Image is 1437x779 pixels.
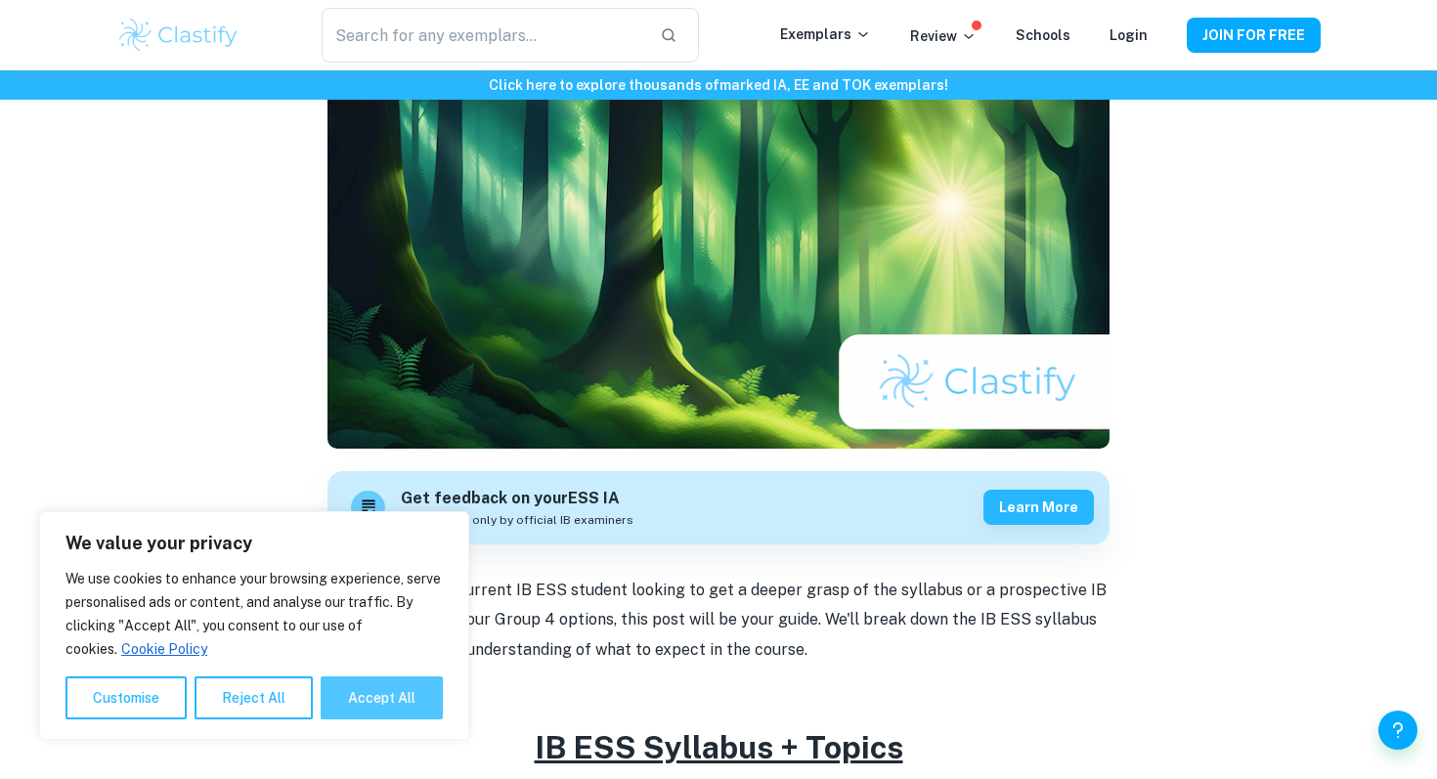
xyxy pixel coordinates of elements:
[322,8,644,63] input: Search for any exemplars...
[116,16,240,55] img: Clastify logo
[327,576,1110,665] p: Whether you're a current IB ESS student looking to get a deeper grasp of the syllabus or a prospe...
[1187,18,1321,53] button: JOIN FOR FREE
[39,511,469,740] div: We value your privacy
[65,567,443,661] p: We use cookies to enhance your browsing experience, serve personalised ads or content, and analys...
[910,25,977,47] p: Review
[983,490,1094,525] button: Learn more
[1110,27,1148,43] a: Login
[327,58,1110,449] img: IB ESS Syllabus + Topics [2026 updated] cover image
[1016,27,1070,43] a: Schools
[401,487,633,511] h6: Get feedback on your ESS IA
[535,729,903,765] u: IB ESS Syllabus + Topics
[1378,711,1417,750] button: Help and Feedback
[65,532,443,555] p: We value your privacy
[426,511,633,529] span: Marked only by official IB examiners
[780,23,871,45] p: Exemplars
[120,640,208,658] a: Cookie Policy
[65,676,187,719] button: Customise
[321,676,443,719] button: Accept All
[327,471,1110,544] a: Get feedback on yourESS IAMarked only by official IB examinersLearn more
[4,74,1433,96] h6: Click here to explore thousands of marked IA, EE and TOK exemplars !
[195,676,313,719] button: Reject All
